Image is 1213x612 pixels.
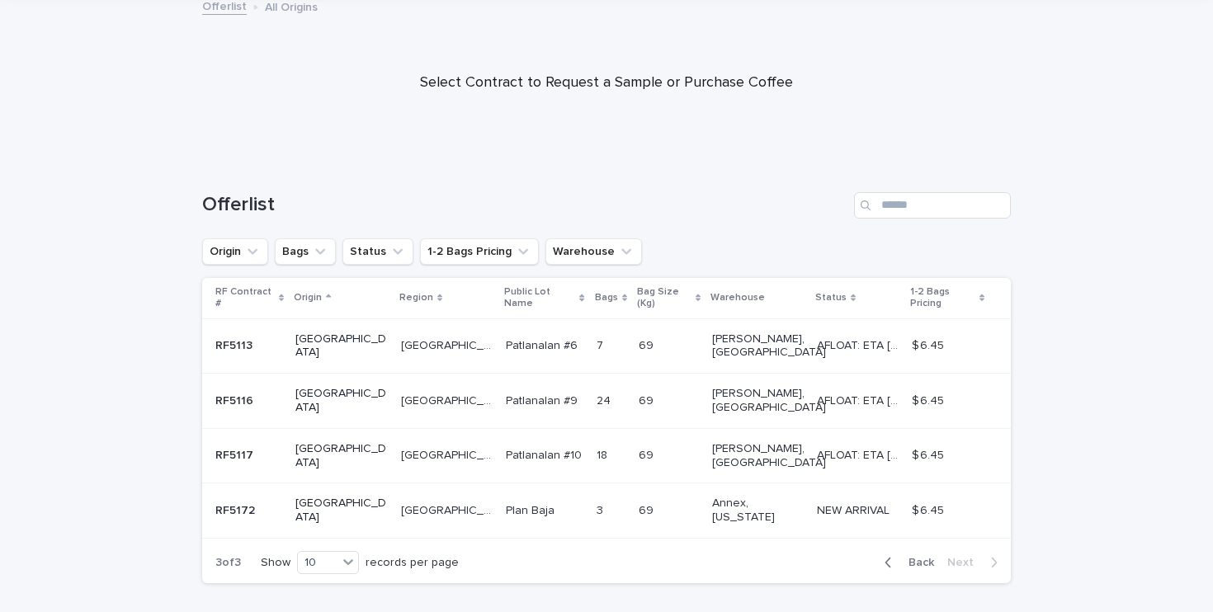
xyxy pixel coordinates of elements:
[202,483,1011,539] tr: RF5172RF5172 [GEOGRAPHIC_DATA][GEOGRAPHIC_DATA][GEOGRAPHIC_DATA] Plan BajaPlan Baja 33 6969 Annex...
[215,391,257,408] p: RF5116
[912,501,947,518] p: $ 6.45
[261,556,290,570] p: Show
[294,289,322,307] p: Origin
[815,289,847,307] p: Status
[202,318,1011,374] tr: RF5113RF5113 [GEOGRAPHIC_DATA][GEOGRAPHIC_DATA][GEOGRAPHIC_DATA] Patlanalan #6Patlanalan #6 77 69...
[401,391,496,408] p: [GEOGRAPHIC_DATA]
[506,336,581,353] p: Patlanalan #6
[215,501,258,518] p: RF5172
[295,497,387,525] p: [GEOGRAPHIC_DATA]
[639,445,657,463] p: 69
[202,543,254,583] p: 3 of 3
[597,336,606,353] p: 7
[639,336,657,353] p: 69
[597,445,611,463] p: 18
[597,391,614,408] p: 24
[366,556,459,570] p: records per page
[295,332,387,360] p: [GEOGRAPHIC_DATA]
[817,391,902,408] p: AFLOAT: ETA 08-20-2025
[912,445,947,463] p: $ 6.45
[202,428,1011,483] tr: RF5117RF5117 [GEOGRAPHIC_DATA][GEOGRAPHIC_DATA][GEOGRAPHIC_DATA] Patlanalan #10Patlanalan #10 181...
[899,557,934,568] span: Back
[298,554,337,572] div: 10
[597,501,606,518] p: 3
[399,289,433,307] p: Region
[854,192,1011,219] input: Search
[202,238,268,265] button: Origin
[817,336,902,353] p: AFLOAT: ETA 08-20-2025
[295,387,387,415] p: [GEOGRAPHIC_DATA]
[817,501,893,518] p: NEW ARRIVAL
[912,391,947,408] p: $ 6.45
[275,238,336,265] button: Bags
[637,283,691,313] p: Bag Size (Kg)
[420,238,539,265] button: 1-2 Bags Pricing
[215,283,275,313] p: RF Contract #
[276,74,937,92] p: Select Contract to Request a Sample or Purchase Coffee
[710,289,765,307] p: Warehouse
[506,391,581,408] p: Patlanalan #9
[401,445,496,463] p: [GEOGRAPHIC_DATA]
[506,501,558,518] p: Plan Baja
[342,238,413,265] button: Status
[947,557,984,568] span: Next
[215,336,256,353] p: RF5113
[202,193,847,217] h1: Offerlist
[504,283,576,313] p: Public Lot Name
[912,336,947,353] p: $ 6.45
[401,336,496,353] p: [GEOGRAPHIC_DATA]
[595,289,618,307] p: Bags
[871,555,941,570] button: Back
[639,501,657,518] p: 69
[295,442,387,470] p: [GEOGRAPHIC_DATA]
[941,555,1011,570] button: Next
[910,283,975,313] p: 1-2 Bags Pricing
[639,391,657,408] p: 69
[202,374,1011,429] tr: RF5116RF5116 [GEOGRAPHIC_DATA][GEOGRAPHIC_DATA][GEOGRAPHIC_DATA] Patlanalan #9Patlanalan #9 2424 ...
[545,238,642,265] button: Warehouse
[506,445,585,463] p: Patlanalan #10
[401,501,496,518] p: [GEOGRAPHIC_DATA]
[817,445,902,463] p: AFLOAT: ETA 08-20-2025
[215,445,257,463] p: RF5117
